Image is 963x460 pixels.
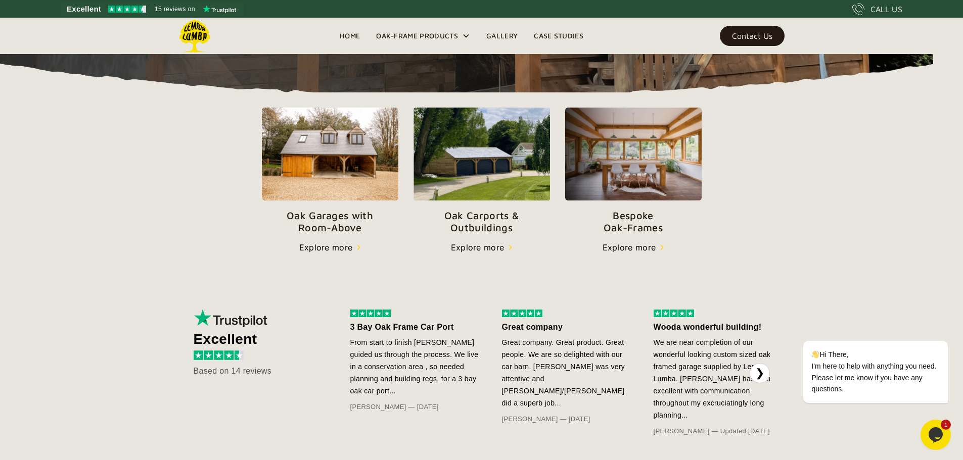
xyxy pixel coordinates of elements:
[67,3,101,15] span: Excellent
[654,425,785,437] div: [PERSON_NAME] — Updated [DATE]
[502,413,633,425] div: [PERSON_NAME] — [DATE]
[654,310,694,317] img: 5 stars
[376,30,458,42] div: Oak-Frame Products
[526,28,591,43] a: Case Studies
[350,401,482,413] div: [PERSON_NAME] — [DATE]
[870,3,902,15] div: CALL US
[194,333,320,345] div: Excellent
[921,420,953,450] iframe: chat widget
[451,241,513,253] a: Explore more
[852,3,902,15] a: CALL US
[565,108,702,234] a: BespokeOak-Frames
[332,28,368,43] a: Home
[262,210,398,234] p: Oak Garages with Room-Above
[350,321,482,333] div: 3 Bay Oak Frame Car Port
[654,336,785,421] div: We are near completion of our wonderful looking custom sized oak framed garage supplied by Lemon ...
[502,310,542,317] img: 5 stars
[720,26,785,46] a: Contact Us
[61,2,243,16] a: See Lemon Lumba reviews on Trustpilot
[414,210,550,234] p: Oak Carports & Outbuildings
[108,6,146,13] img: Trustpilot 4.5 stars
[603,241,664,253] a: Explore more
[502,321,633,333] div: Great company
[203,5,236,13] img: Trustpilot logo
[771,250,953,415] iframe: chat widget
[299,241,361,253] a: Explore more
[732,32,772,39] div: Contact Us
[565,210,702,234] p: Bespoke Oak-Frames
[478,28,526,43] a: Gallery
[194,350,244,360] img: 4.5 stars
[155,3,195,15] span: 15 reviews on
[451,241,505,253] div: Explore more
[194,309,269,327] img: Trustpilot
[603,241,656,253] div: Explore more
[350,310,391,317] img: 5 stars
[262,108,398,234] a: Oak Garages withRoom-Above
[368,18,478,54] div: Oak-Frame Products
[194,365,320,377] div: Based on 14 reviews
[299,241,353,253] div: Explore more
[750,363,770,383] button: ❯
[414,108,550,234] a: Oak Carports &Outbuildings
[654,321,785,333] div: Wooda wonderful building!
[502,336,633,409] div: Great company. Great product. Great people. We are so delighted with our car barn. [PERSON_NAME] ...
[350,336,482,397] div: From start to finish [PERSON_NAME] guided us through the process. We live in a conservation area ...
